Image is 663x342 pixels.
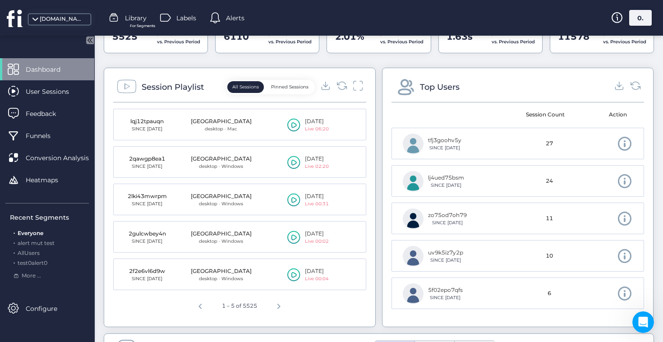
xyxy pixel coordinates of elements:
[191,200,252,208] div: desktop · Windows
[191,230,252,238] div: [GEOGRAPHIC_DATA]
[18,230,43,236] span: Everyone
[8,254,173,269] textarea: Message…
[335,30,364,44] span: 2.01%
[191,125,252,133] div: desktop · Mac
[576,102,638,128] mat-header-cell: Action
[10,213,89,222] div: Recent Segments
[142,81,204,93] div: Session Playlist
[226,13,244,23] span: Alerts
[191,155,252,163] div: [GEOGRAPHIC_DATA]
[380,39,424,45] span: vs. Previous Period
[28,273,36,280] button: Emoji picker
[14,67,141,76] div: Hey 👋
[44,5,69,11] h1: Hamed
[546,214,553,223] span: 11
[14,228,15,236] span: .
[305,230,329,238] div: [DATE]
[43,273,50,280] button: Gif picker
[420,81,460,93] div: Top Users
[428,182,464,189] div: SINCE [DATE]
[7,61,173,150] div: Hamed says…
[305,125,329,133] div: Live 06:20
[14,93,141,111] div: Take a look around! If you have any questions, just reply to this message.
[112,30,138,44] span: 5525
[305,267,329,276] div: [DATE]
[14,116,141,125] div: Hamed
[447,30,473,44] span: 1.63s
[6,4,23,21] button: go back
[305,275,329,282] div: Live 00:04
[14,273,21,280] button: Upload attachment
[157,39,200,45] span: vs. Previous Period
[191,296,209,314] button: Previous page
[305,200,329,208] div: Live 00:31
[26,175,72,185] span: Heatmaps
[26,5,40,19] img: Profile image for Hamed
[14,80,141,89] div: Welcome to FullSession 🙌
[124,200,170,208] div: SINCE [DATE]
[428,219,467,226] div: SINCE [DATE]
[191,238,252,245] div: desktop · Windows
[124,230,170,238] div: 2gulcwbey4n
[191,275,252,282] div: desktop · Windows
[40,15,85,23] div: [DOMAIN_NAME]
[191,192,252,201] div: [GEOGRAPHIC_DATA]
[266,81,313,93] button: Pinned Sessions
[26,87,83,97] span: User Sessions
[18,250,40,256] span: AllUsers
[428,174,464,182] div: lj4ued75bsm
[227,81,264,93] button: All Sessions
[130,23,155,29] span: For Segments
[18,240,55,246] span: alert mut test
[26,65,74,74] span: Dashboard
[124,163,170,170] div: SINCE [DATE]
[428,136,461,145] div: tfj3goohv5y
[270,296,288,314] button: Next page
[548,289,551,298] span: 6
[141,4,158,21] button: Home
[57,273,64,280] button: Start recording
[191,267,252,276] div: [GEOGRAPHIC_DATA]
[191,163,252,170] div: desktop · Windows
[558,30,589,44] span: 11578
[18,259,47,266] span: test0alert0
[428,211,467,220] div: zo75od7oh79
[268,39,312,45] span: vs. Previous Period
[14,248,15,256] span: .
[26,109,69,119] span: Feedback
[428,286,463,295] div: 5f02epo7qfs
[428,249,463,257] div: uv9k5iz7y2p
[158,4,175,20] div: Close
[124,275,170,282] div: SINCE [DATE]
[26,304,71,314] span: Configure
[191,117,252,126] div: [GEOGRAPHIC_DATA]
[305,163,329,170] div: Live 02:20
[492,39,535,45] span: vs. Previous Period
[305,155,329,163] div: [DATE]
[546,252,553,260] span: 10
[7,61,148,130] div: Hey 👋Welcome to FullSession 🙌Take a look around! If you have any questions, just reply to this me...
[546,139,553,148] span: 27
[26,131,64,141] span: Funnels
[124,267,170,276] div: 2f2e6vl6d9w
[44,11,84,20] p: Active 6h ago
[305,238,329,245] div: Live 00:02
[14,258,15,266] span: .
[218,298,261,314] div: 1 – 5 of 5525
[125,13,147,23] span: Library
[124,125,170,133] div: SINCE [DATE]
[632,311,654,333] iframe: Intercom live chat
[124,192,170,201] div: 2lki43mwrpm
[428,294,463,301] div: SINCE [DATE]
[124,238,170,245] div: SINCE [DATE]
[224,30,249,44] span: 6110
[124,117,170,126] div: lqj12tpauqn
[428,144,461,152] div: SINCE [DATE]
[515,102,576,128] mat-header-cell: Session Count
[305,192,329,201] div: [DATE]
[124,155,170,163] div: 2qawgp8ea1
[176,13,196,23] span: Labels
[546,177,553,185] span: 24
[14,238,15,246] span: .
[305,117,329,126] div: [DATE]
